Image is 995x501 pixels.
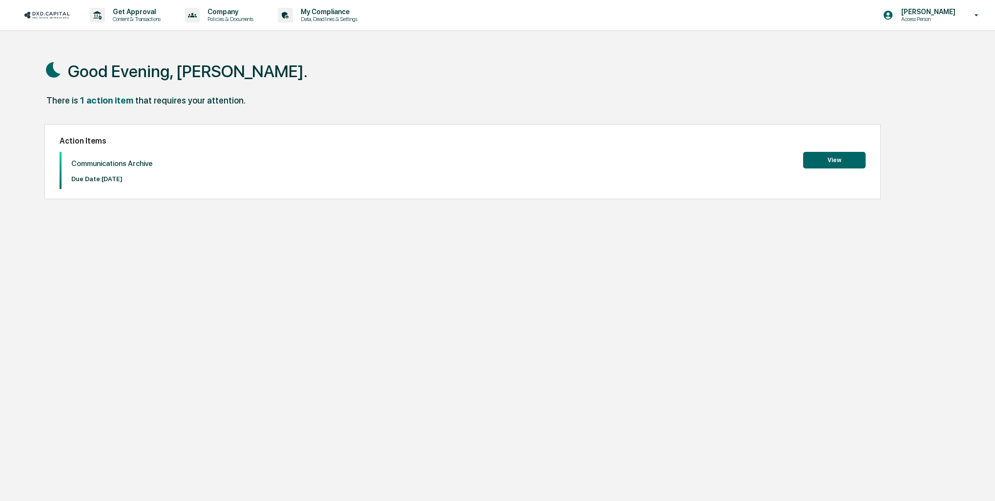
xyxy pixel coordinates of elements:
[46,95,78,105] div: There is
[23,10,70,20] img: logo
[68,62,308,81] h1: Good Evening, [PERSON_NAME].
[893,8,960,16] p: [PERSON_NAME]
[200,16,258,22] p: Policies & Documents
[60,136,866,146] h2: Action Items
[200,8,258,16] p: Company
[135,95,246,105] div: that requires your attention.
[80,95,133,105] div: 1 action item
[893,16,960,22] p: Access Person
[71,175,153,183] p: Due Date: [DATE]
[803,152,866,168] button: View
[293,8,362,16] p: My Compliance
[803,155,866,164] a: View
[293,16,362,22] p: Data, Deadlines & Settings
[71,159,153,168] p: Communications Archive
[105,16,166,22] p: Content & Transactions
[105,8,166,16] p: Get Approval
